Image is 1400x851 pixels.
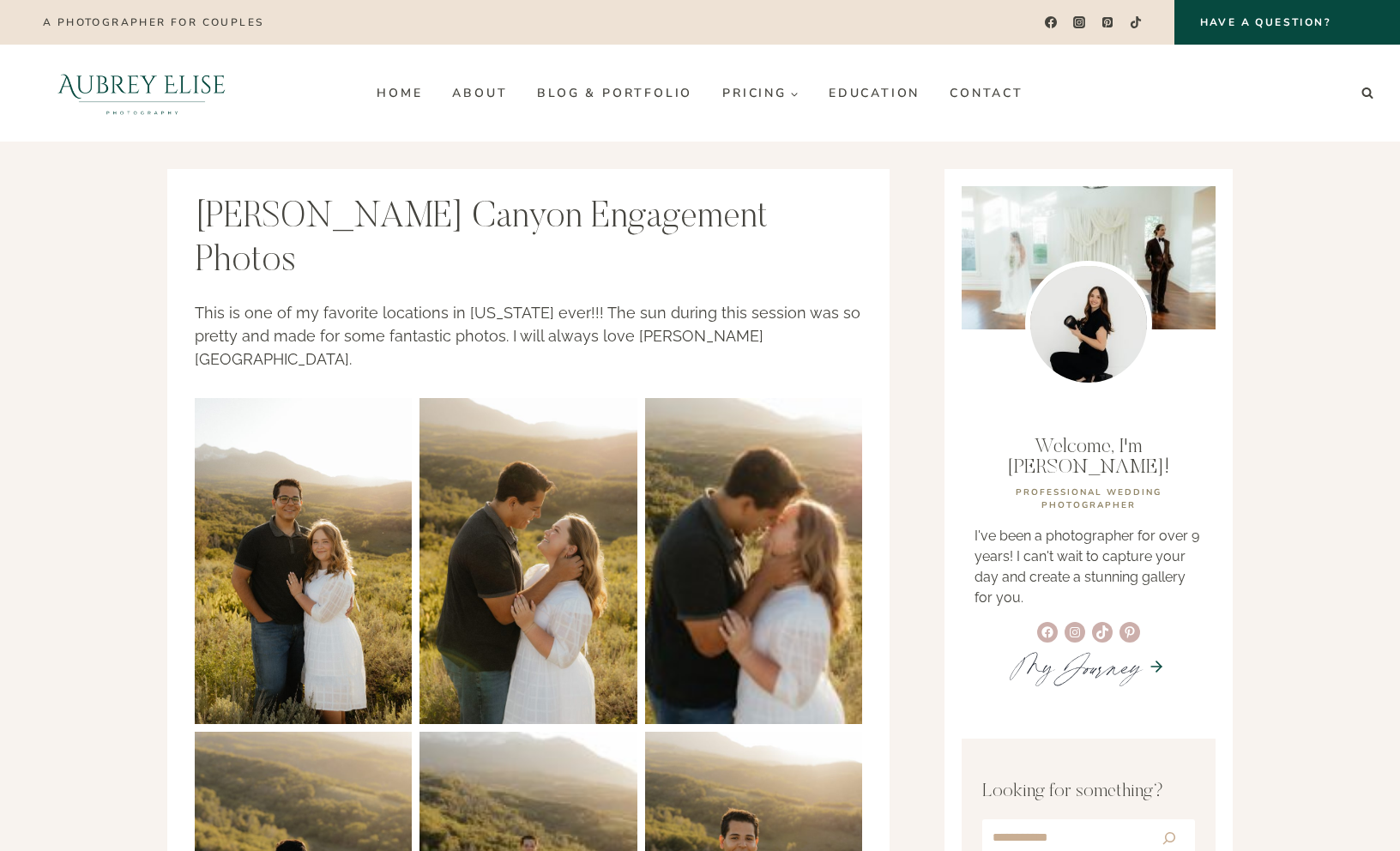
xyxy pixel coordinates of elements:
[813,80,934,107] a: Education
[982,778,1195,806] p: Looking for something?
[935,80,1039,107] a: Contact
[708,80,814,107] a: Pricing
[1012,642,1141,691] a: MyJourney
[522,80,708,107] a: Blog & Portfolio
[1067,10,1092,35] a: Instagram
[975,486,1203,512] p: professional WEDDING PHOTOGRAPHER
[21,45,263,142] img: Aubrey Elise Photography
[1124,10,1149,35] a: TikTok
[1025,261,1152,388] img: Utah wedding photographer Aubrey Williams
[195,196,862,283] h1: [PERSON_NAME] Canyon Engagement Photos
[1038,10,1063,35] a: Facebook
[437,80,522,107] a: About
[975,526,1203,608] p: I've been a photographer for over 9 years! I can't wait to capture your day and create a stunning...
[975,437,1203,478] p: Welcome, I'm [PERSON_NAME]!
[362,80,437,107] a: Home
[362,80,1038,107] nav: Primary
[1055,642,1141,691] em: Journey
[1095,10,1120,35] a: Pinterest
[195,301,862,371] p: This is one of my favorite locations in [US_STATE] ever!!! The sun during this session was so pre...
[722,87,799,100] span: Pricing
[1355,81,1379,106] button: View Search Form
[43,16,263,28] p: A photographer for couples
